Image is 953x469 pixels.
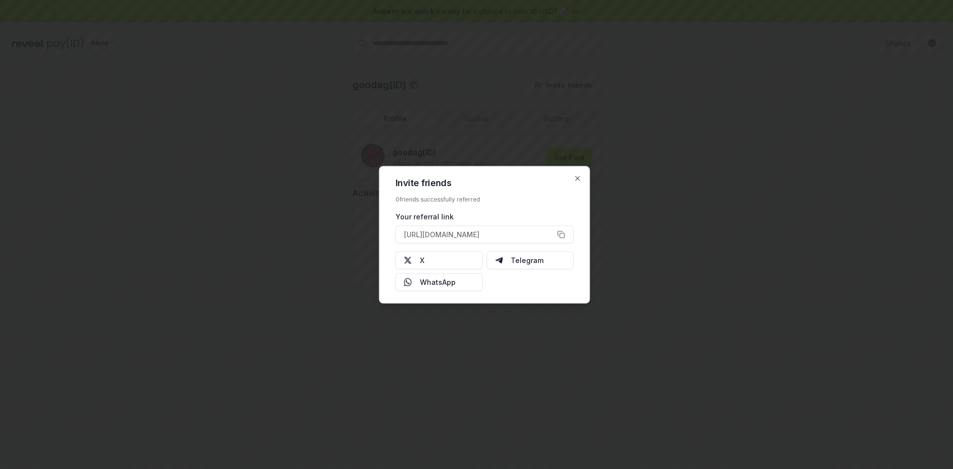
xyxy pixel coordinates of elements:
button: [URL][DOMAIN_NAME] [396,225,574,243]
img: Telegram [495,256,503,264]
h2: Invite friends [396,178,574,187]
div: 0 friends successfully referred [396,195,574,203]
button: Telegram [486,251,574,269]
span: [URL][DOMAIN_NAME] [404,229,479,240]
img: X [404,256,412,264]
div: Your referral link [396,211,574,221]
button: X [396,251,483,269]
button: WhatsApp [396,273,483,291]
img: Whatsapp [404,278,412,286]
